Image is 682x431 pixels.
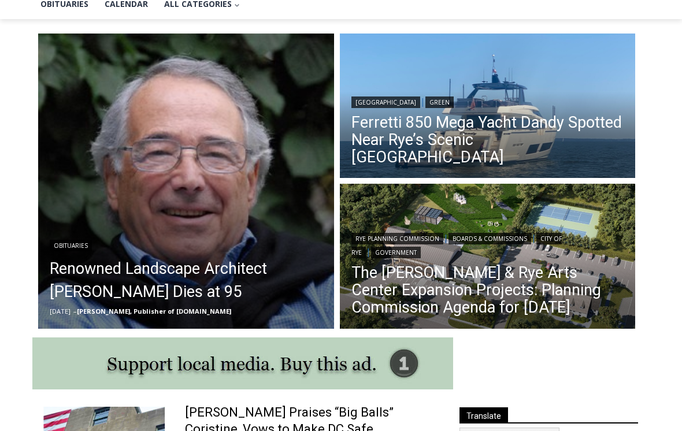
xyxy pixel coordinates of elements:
[459,407,508,423] span: Translate
[351,96,420,108] a: [GEOGRAPHIC_DATA]
[3,119,113,163] span: Open Tues. - Sun. [PHONE_NUMBER]
[50,240,92,251] a: Obituaries
[449,233,531,244] a: Boards & Commissions
[351,94,624,108] div: |
[343,3,417,53] a: Book [PERSON_NAME]'s Good Humor for Your Event
[352,12,402,44] h4: Book [PERSON_NAME]'s Good Humor for Your Event
[73,307,77,315] span: –
[351,114,624,166] a: Ferretti 850 Mega Yacht Dandy Spotted Near Rye’s Scenic [GEOGRAPHIC_DATA]
[50,257,323,303] a: Renowned Landscape Architect [PERSON_NAME] Dies at 95
[425,96,454,108] a: Green
[38,34,334,329] img: Obituary - Peter George Rolland
[351,264,624,316] a: The [PERSON_NAME] & Rye Arts Center Expansion Projects: Planning Commission Agenda for [DATE]
[292,1,546,112] div: "The first chef I interviewed talked about coming to [GEOGRAPHIC_DATA] from [GEOGRAPHIC_DATA] in ...
[351,231,624,258] div: | | |
[77,307,231,315] a: [PERSON_NAME], Publisher of [DOMAIN_NAME]
[32,337,453,389] img: support local media, buy this ad
[38,34,334,329] a: Read More Renowned Landscape Architect Peter Rolland Dies at 95
[1,116,116,144] a: Open Tues. - Sun. [PHONE_NUMBER]
[340,34,636,181] a: Read More Ferretti 850 Mega Yacht Dandy Spotted Near Rye’s Scenic Parsonage Point
[76,15,286,37] div: Book [PERSON_NAME]'s Good Humor for Your Drive by Birthday
[278,112,560,144] a: Intern @ [DOMAIN_NAME]
[351,233,443,244] a: Rye Planning Commission
[119,72,170,138] div: "clearly one of the favorites in the [GEOGRAPHIC_DATA] neighborhood"
[371,247,421,258] a: Government
[50,307,71,315] time: [DATE]
[302,115,536,141] span: Intern @ [DOMAIN_NAME]
[340,184,636,332] a: Read More The Osborn & Rye Arts Center Expansion Projects: Planning Commission Agenda for Tuesday...
[340,184,636,332] img: (PHOTO: The Rye Arts Center has developed a conceptual plan and renderings for the development of...
[340,34,636,181] img: (PHOTO: The 85' foot luxury yacht Dandy was parked just off Rye on Friday, August 8, 2025.)
[280,1,349,53] img: s_800_d653096d-cda9-4b24-94f4-9ae0c7afa054.jpeg
[351,233,562,258] a: City of Rye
